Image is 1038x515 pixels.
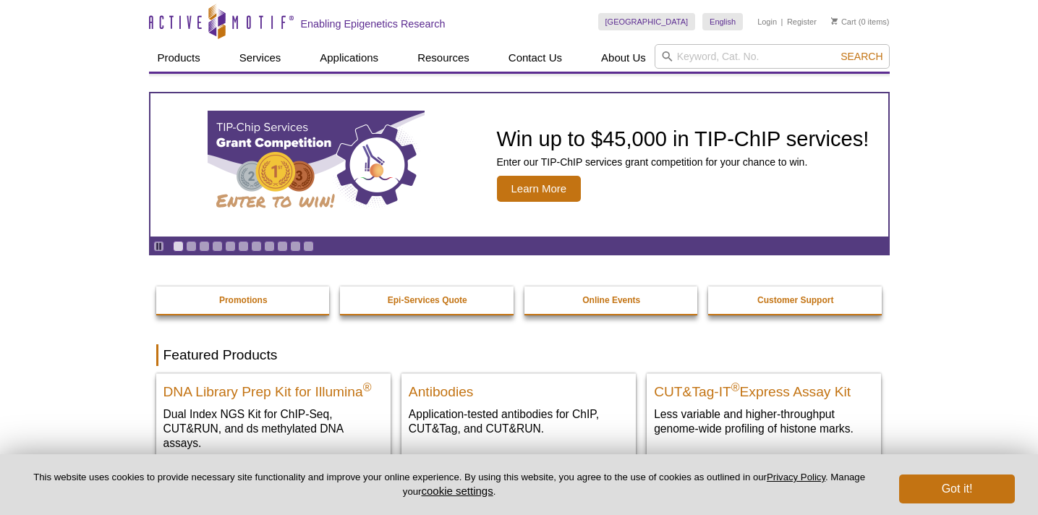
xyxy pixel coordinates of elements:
[401,373,636,451] a: All Antibodies Antibodies Application-tested antibodies for ChIP, CUT&Tag, and CUT&RUN.
[208,111,425,219] img: TIP-ChIP Services Grant Competition
[899,474,1015,503] button: Got it!
[163,378,383,399] h2: DNA Library Prep Kit for Illumina
[156,373,391,465] a: DNA Library Prep Kit for Illumina DNA Library Prep Kit for Illumina® Dual Index NGS Kit for ChIP-...
[277,241,288,252] a: Go to slide 9
[731,381,740,393] sup: ®
[303,241,314,252] a: Go to slide 11
[251,241,262,252] a: Go to slide 7
[654,378,874,399] h2: CUT&Tag-IT Express Assay Kit
[831,17,856,27] a: Cart
[363,381,372,393] sup: ®
[831,13,890,30] li: (0 items)
[831,17,838,25] img: Your Cart
[409,378,629,399] h2: Antibodies
[654,407,874,436] p: Less variable and higher-throughput genome-wide profiling of histone marks​.
[647,373,881,451] a: CUT&Tag-IT® Express Assay Kit CUT&Tag-IT®Express Assay Kit Less variable and higher-throughput ge...
[153,241,164,252] a: Toggle autoplay
[264,241,275,252] a: Go to slide 8
[290,241,301,252] a: Go to slide 10
[219,295,268,305] strong: Promotions
[767,472,825,482] a: Privacy Policy
[156,286,331,314] a: Promotions
[702,13,743,30] a: English
[173,241,184,252] a: Go to slide 1
[708,286,883,314] a: Customer Support
[836,50,887,63] button: Search
[524,286,699,314] a: Online Events
[340,286,515,314] a: Epi-Services Quote
[655,44,890,69] input: Keyword, Cat. No.
[592,44,655,72] a: About Us
[497,176,582,202] span: Learn More
[199,241,210,252] a: Go to slide 3
[150,93,888,237] article: TIP-ChIP Services Grant Competition
[388,295,467,305] strong: Epi-Services Quote
[409,407,629,436] p: Application-tested antibodies for ChIP, CUT&Tag, and CUT&RUN.
[841,51,882,62] span: Search
[781,13,783,30] li: |
[186,241,197,252] a: Go to slide 2
[421,485,493,497] button: cookie settings
[301,17,446,30] h2: Enabling Epigenetics Research
[231,44,290,72] a: Services
[225,241,236,252] a: Go to slide 5
[238,241,249,252] a: Go to slide 6
[156,344,882,366] h2: Featured Products
[787,17,817,27] a: Register
[582,295,640,305] strong: Online Events
[163,407,383,451] p: Dual Index NGS Kit for ChIP-Seq, CUT&RUN, and ds methylated DNA assays.
[497,156,869,169] p: Enter our TIP-ChIP services grant competition for your chance to win.
[757,295,833,305] strong: Customer Support
[149,44,209,72] a: Products
[757,17,777,27] a: Login
[598,13,696,30] a: [GEOGRAPHIC_DATA]
[311,44,387,72] a: Applications
[23,471,875,498] p: This website uses cookies to provide necessary site functionality and improve your online experie...
[500,44,571,72] a: Contact Us
[409,44,478,72] a: Resources
[212,241,223,252] a: Go to slide 4
[497,128,869,150] h2: Win up to $45,000 in TIP-ChIP services!
[150,93,888,237] a: TIP-ChIP Services Grant Competition Win up to $45,000 in TIP-ChIP services! Enter our TIP-ChIP se...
